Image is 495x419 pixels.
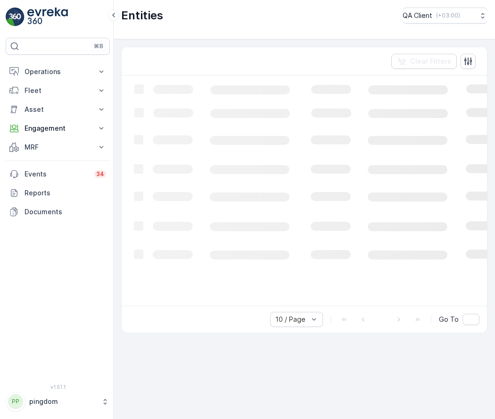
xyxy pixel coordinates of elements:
p: Engagement [25,124,91,133]
button: MRF [6,138,110,157]
p: Events [25,169,89,179]
p: Operations [25,67,91,76]
span: v 1.51.1 [6,384,110,390]
button: Asset [6,100,110,119]
p: Documents [25,207,106,217]
button: Fleet [6,81,110,100]
p: Fleet [25,86,91,95]
button: QA Client(+03:00) [403,8,487,24]
button: PPpingdom [6,392,110,411]
p: pingdom [29,397,97,406]
p: Clear Filters [410,57,451,66]
button: Operations [6,62,110,81]
img: logo [6,8,25,26]
p: QA Client [403,11,432,20]
a: Events34 [6,165,110,184]
div: PP [8,394,23,409]
p: ( +03:00 ) [436,12,460,19]
p: ⌘B [94,42,103,50]
p: Asset [25,105,91,114]
p: Entities [121,8,163,23]
p: Reports [25,188,106,198]
button: Engagement [6,119,110,138]
a: Reports [6,184,110,202]
p: 34 [96,170,104,178]
span: Go To [439,315,459,324]
img: logo_light-DOdMpM7g.png [27,8,68,26]
button: Clear Filters [391,54,457,69]
p: MRF [25,142,91,152]
a: Documents [6,202,110,221]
